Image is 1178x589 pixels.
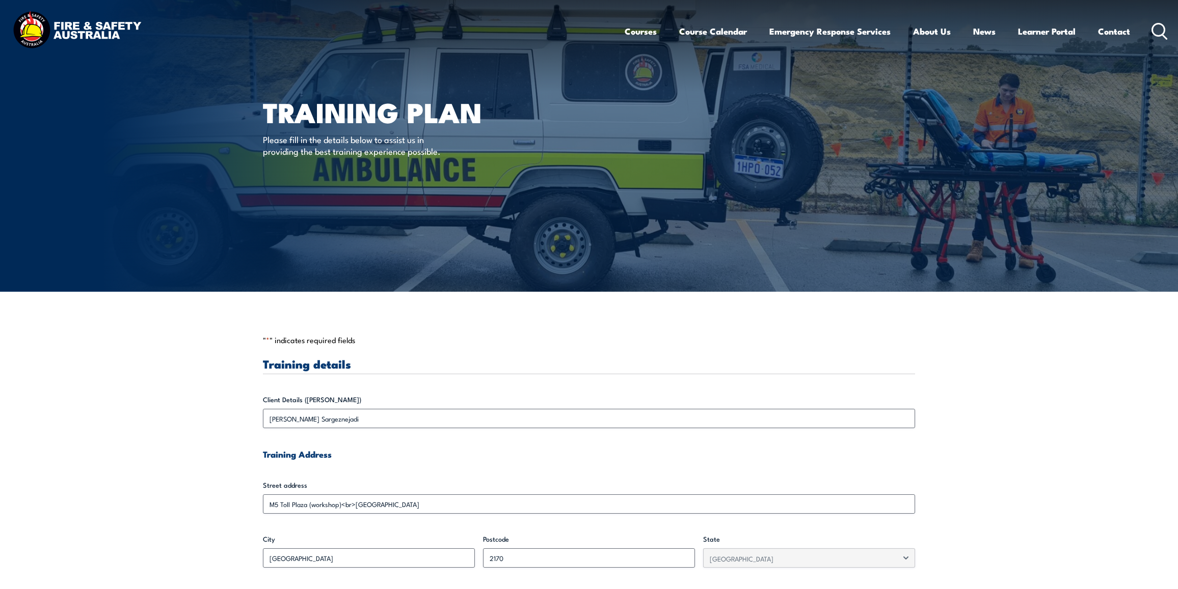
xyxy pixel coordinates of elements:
[263,534,475,544] label: City
[263,133,449,157] p: Please fill in the details below to assist us in providing the best training experience possible.
[769,18,891,45] a: Emergency Response Services
[679,18,747,45] a: Course Calendar
[703,534,915,544] label: State
[913,18,951,45] a: About Us
[263,335,915,345] p: " " indicates required fields
[1098,18,1130,45] a: Contact
[263,448,915,460] h4: Training Address
[263,480,915,490] label: Street address
[973,18,996,45] a: News
[483,534,695,544] label: Postcode
[263,358,915,370] h3: Training details
[1018,18,1076,45] a: Learner Portal
[263,100,515,124] h1: Training plan
[625,18,657,45] a: Courses
[263,395,915,405] label: Client Details ([PERSON_NAME])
